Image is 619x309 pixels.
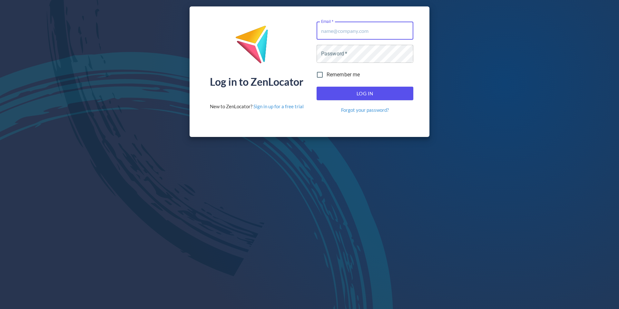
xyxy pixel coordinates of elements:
a: Sign in up for a free trial [253,103,304,109]
div: New to ZenLocator? [210,103,304,110]
div: Log in to ZenLocator [210,77,303,87]
button: Log In [317,87,413,100]
span: Log In [324,89,406,98]
a: Forgot your password? [341,107,389,113]
img: ZenLocator [235,25,278,69]
input: name@company.com [317,22,413,40]
span: Remember me [327,71,360,79]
